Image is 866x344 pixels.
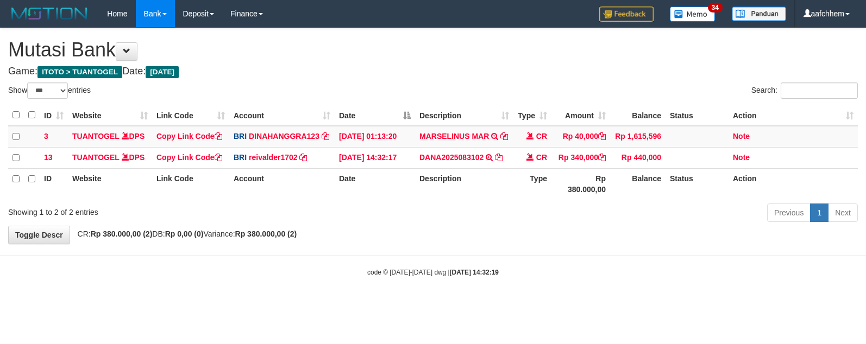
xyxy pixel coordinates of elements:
th: Action [729,168,858,199]
span: CR [536,132,547,141]
td: [DATE] 01:13:20 [335,126,415,148]
a: Copy DANA2025083102 to clipboard [495,153,503,162]
span: BRI [234,153,247,162]
a: MARSELINUS MAR [419,132,489,141]
a: Next [828,203,858,222]
span: [DATE] [146,66,179,78]
span: CR [536,153,547,162]
th: Website: activate to sort column ascending [68,105,152,126]
a: Copy MARSELINUS MAR to clipboard [500,132,508,141]
h4: Game: Date: [8,66,858,77]
th: Balance [610,168,666,199]
th: Date [335,168,415,199]
label: Search: [751,82,858,99]
th: Description [415,168,513,199]
select: Showentries [27,82,68,99]
th: Date: activate to sort column descending [335,105,415,126]
h1: Mutasi Bank [8,39,858,61]
td: Rp 440,000 [610,147,666,168]
th: Account: activate to sort column ascending [229,105,335,126]
strong: Rp 0,00 (0) [165,230,204,238]
th: Status [666,105,729,126]
a: Copy reivalder1702 to clipboard [299,153,307,162]
a: Note [733,132,750,141]
th: Status [666,168,729,199]
td: Rp 40,000 [551,126,610,148]
a: DINAHANGGRA123 [249,132,319,141]
td: Rp 340,000 [551,147,610,168]
a: Copy Rp 340,000 to clipboard [598,153,606,162]
th: Website [68,168,152,199]
a: Copy DINAHANGGRA123 to clipboard [322,132,329,141]
span: CR: DB: Variance: [72,230,297,238]
td: Rp 1,615,596 [610,126,666,148]
strong: [DATE] 14:32:19 [450,269,499,276]
th: Action: activate to sort column ascending [729,105,858,126]
th: Link Code [152,168,229,199]
label: Show entries [8,82,91,99]
a: Copy Link Code [156,132,222,141]
th: Description: activate to sort column ascending [415,105,513,126]
a: Previous [767,203,811,222]
img: Feedback.jpg [599,7,654,22]
th: ID: activate to sort column ascending [40,105,68,126]
a: TUANTOGEL [72,153,120,162]
input: Search: [781,82,858,99]
a: Toggle Descr [8,226,70,244]
strong: Rp 380.000,00 (2) [235,230,297,238]
div: Showing 1 to 2 of 2 entries [8,202,353,218]
th: Link Code: activate to sort column ascending [152,105,229,126]
th: Account [229,168,335,199]
a: 1 [810,203,829,222]
th: Rp 380.000,00 [551,168,610,199]
span: ITOTO > TUANTOGEL [37,66,122,78]
a: DANA2025083102 [419,153,484,162]
a: TUANTOGEL [72,132,120,141]
td: DPS [68,126,152,148]
th: Balance [610,105,666,126]
span: 3 [44,132,48,141]
span: BRI [234,132,247,141]
span: 34 [708,3,723,12]
a: reivalder1702 [249,153,298,162]
img: Button%20Memo.svg [670,7,716,22]
span: 13 [44,153,53,162]
td: DPS [68,147,152,168]
a: Copy Link Code [156,153,222,162]
th: Type [513,168,551,199]
a: Copy Rp 40,000 to clipboard [598,132,606,141]
strong: Rp 380.000,00 (2) [91,230,153,238]
th: ID [40,168,68,199]
img: MOTION_logo.png [8,5,91,22]
a: Note [733,153,750,162]
img: panduan.png [732,7,786,21]
th: Amount: activate to sort column ascending [551,105,610,126]
th: Type: activate to sort column ascending [513,105,551,126]
td: [DATE] 14:32:17 [335,147,415,168]
small: code © [DATE]-[DATE] dwg | [367,269,499,276]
